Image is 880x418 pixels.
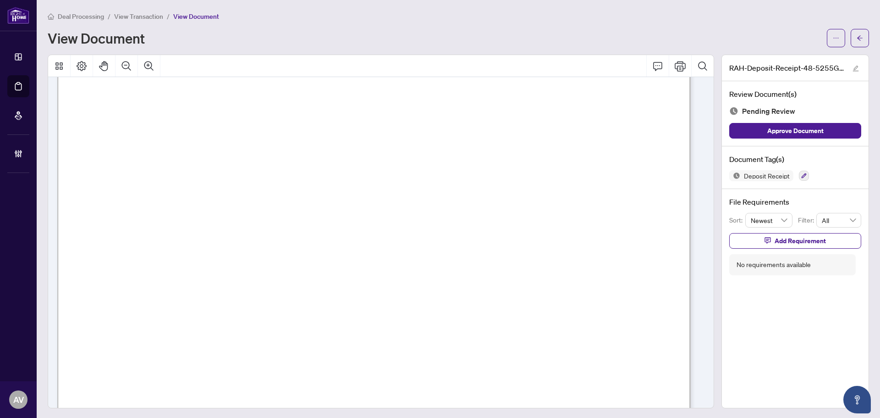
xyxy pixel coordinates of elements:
[729,89,861,100] h4: Review Document(s)
[822,213,856,227] span: All
[729,106,738,116] img: Document Status
[833,35,839,41] span: ellipsis
[729,154,861,165] h4: Document Tag(s)
[857,35,863,41] span: arrow-left
[167,11,170,22] li: /
[114,12,163,21] span: View Transaction
[729,215,745,225] p: Sort:
[48,31,145,45] h1: View Document
[843,386,871,413] button: Open asap
[48,13,54,20] span: home
[729,123,861,139] button: Approve Document
[729,196,861,207] h4: File Requirements
[742,105,795,117] span: Pending Review
[737,260,811,270] div: No requirements available
[173,12,219,21] span: View Document
[13,393,24,406] span: AV
[740,173,793,179] span: Deposit Receipt
[729,170,740,181] img: Status Icon
[108,11,110,22] li: /
[798,215,816,225] p: Filter:
[58,12,104,21] span: Deal Processing
[775,234,826,248] span: Add Requirement
[729,62,844,73] span: RAH-Deposit-Receipt-48-5255Guildwood.JPG
[751,213,787,227] span: Newest
[729,233,861,249] button: Add Requirement
[7,7,29,24] img: logo
[852,65,859,72] span: edit
[767,123,824,138] span: Approve Document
